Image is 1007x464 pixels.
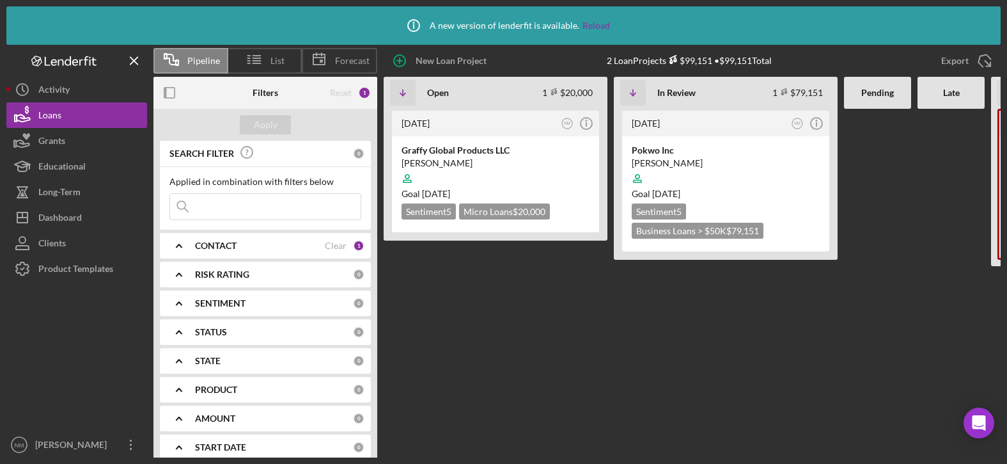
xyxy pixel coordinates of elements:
[353,442,364,453] div: 0
[559,115,576,132] button: NM
[169,177,361,187] div: Applied in combination with filters below
[254,115,277,134] div: Apply
[666,55,712,66] div: $99,151
[358,86,371,99] div: 1
[607,55,772,66] div: 2 Loan Projects • $99,151 Total
[15,442,24,449] text: NM
[772,87,823,98] div: 1 $79,151
[6,179,147,205] button: Long-Term
[6,102,147,128] button: Loans
[6,230,147,256] button: Clients
[402,118,430,129] time: 2025-07-14 02:34
[582,20,610,31] a: Reload
[6,154,147,179] button: Educational
[195,327,227,337] b: STATUS
[38,179,81,208] div: Long-Term
[187,56,220,66] span: Pipeline
[398,10,610,42] div: A new version of lenderfit is available.
[542,87,593,98] div: 1 $20,000
[195,442,246,452] b: START DATE
[422,188,450,199] time: 07/25/2025
[416,48,487,74] div: New Loan Project
[402,188,450,199] span: Goal
[632,204,686,220] div: Sentiment 5
[632,223,763,239] div: Business Loans > $50K $79,151
[632,188,680,199] span: Goal
[794,121,800,125] text: NM
[620,109,831,253] a: [DATE]NMPokwo Inc[PERSON_NAME]Goal [DATE]Sentiment5Business Loans > $50K$79,151
[789,115,806,132] button: NM
[632,144,820,157] div: Pokwo Inc
[353,298,364,309] div: 0
[253,88,278,98] b: Filters
[632,157,820,170] div: [PERSON_NAME]
[195,356,221,366] b: STATE
[657,88,696,98] b: In Review
[6,205,147,230] button: Dashboard
[564,121,570,125] text: NM
[195,385,237,395] b: PRODUCT
[427,88,449,98] b: Open
[384,48,499,74] button: New Loan Project
[632,118,660,129] time: 2025-07-18 16:27
[6,128,147,154] button: Grants
[6,256,147,282] button: Product Templates
[240,115,291,134] button: Apply
[270,56,285,66] span: List
[38,230,66,259] div: Clients
[38,128,65,157] div: Grants
[195,413,235,424] b: AMOUNT
[390,109,601,234] a: [DATE]NMGraffy Global Products LLC[PERSON_NAME]Goal [DATE]Sentiment5Micro Loans$20,000
[964,408,994,438] div: Open Intercom Messenger
[195,298,246,308] b: SENTIMENT
[353,355,364,367] div: 0
[38,77,70,106] div: Activity
[6,77,147,102] button: Activity
[353,326,364,338] div: 0
[652,188,680,199] time: 08/09/2025
[32,432,115,461] div: [PERSON_NAME]
[335,56,370,66] span: Forecast
[353,240,364,252] div: 1
[38,102,61,131] div: Loans
[402,204,456,220] div: Sentiment 5
[38,256,113,285] div: Product Templates
[402,157,589,170] div: [PERSON_NAME]
[325,241,347,251] div: Clear
[928,48,1001,74] button: Export
[195,241,237,251] b: CONTACT
[941,48,969,74] div: Export
[861,88,894,98] b: Pending
[38,154,86,182] div: Educational
[6,432,147,458] button: NM[PERSON_NAME]
[353,413,364,424] div: 0
[402,144,589,157] div: Graffy Global Products LLC
[169,148,234,159] b: SEARCH FILTER
[353,269,364,280] div: 0
[38,205,82,234] div: Dashboard
[353,148,364,159] div: 0
[943,88,960,98] b: Late
[459,204,550,220] div: Micro Loans $20,000
[353,384,364,396] div: 0
[195,269,249,280] b: RISK RATING
[330,88,352,98] div: Reset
